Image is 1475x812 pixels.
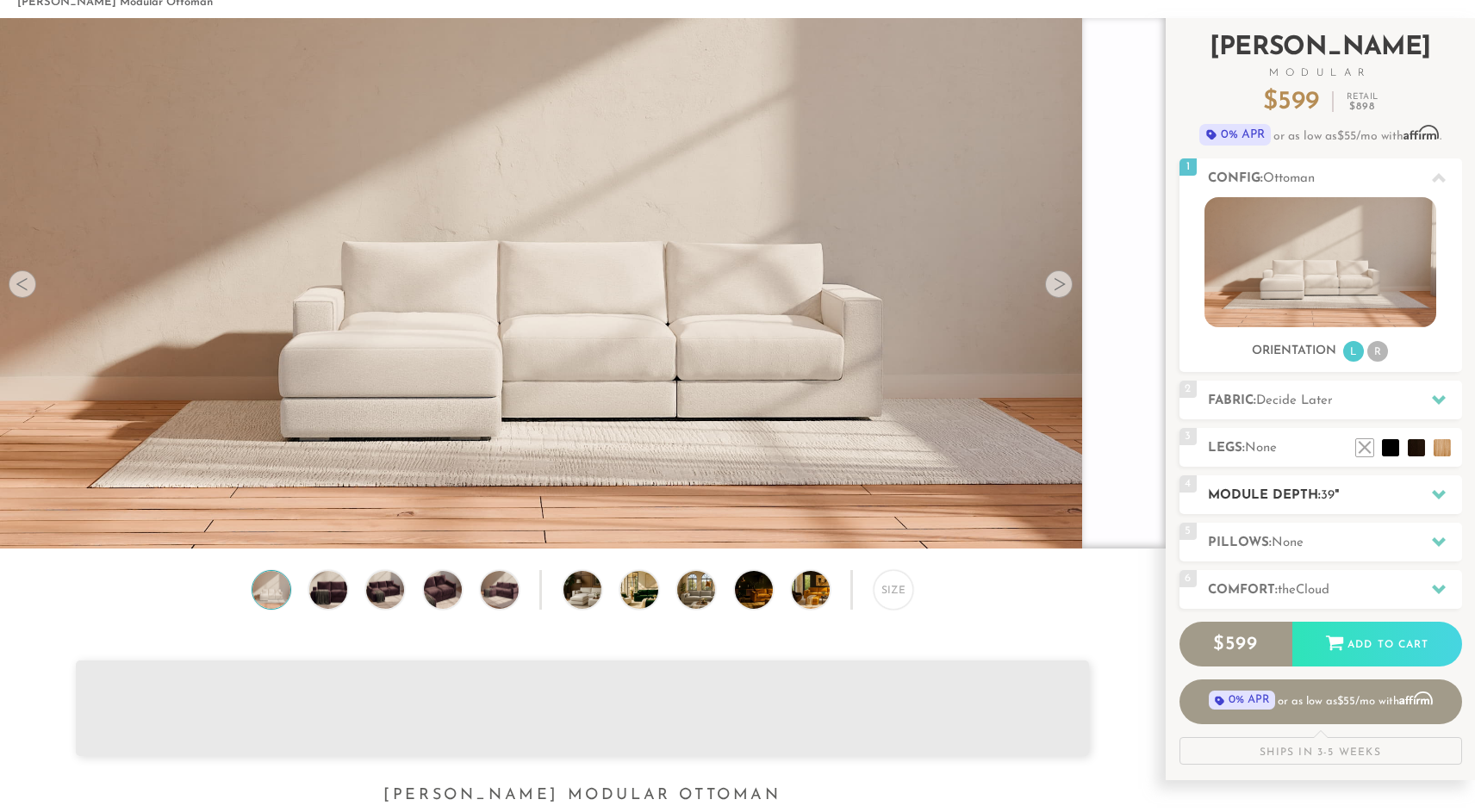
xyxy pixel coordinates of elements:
span: Affirm [1399,691,1432,705]
span: 5 [1179,523,1197,540]
span: Decide Later [1256,394,1333,407]
span: Affirm [1403,126,1440,140]
span: None [1245,442,1277,455]
h2: [PERSON_NAME] [1179,35,1462,78]
span: 898 [1356,102,1375,112]
img: DreamSofa Modular Sofa & Sectional Video Presentation 1 [563,571,631,609]
img: Landon Modular Ottoman no legs 1 [249,571,295,609]
img: DreamSofa Modular Sofa & Sectional Video Presentation 4 [735,571,802,609]
span: 2 [1179,381,1197,398]
img: landon-sofa-no_legs-no_pillows-1.jpg [1204,197,1436,327]
img: Landon Modular Ottoman no legs 4 [420,571,465,609]
a: 0% APRor as low as $55/mo with Affirm - Learn more about Affirm Financing (opens in modal) [1179,679,1462,724]
p: Retail [1347,93,1378,112]
div: Add to Cart [1292,622,1462,668]
img: Landon Modular Ottoman no legs 2 [306,571,352,609]
p: $ [1263,90,1319,115]
img: Landon Modular Ottoman no legs 3 [363,571,408,609]
h2: Legs: [1208,438,1462,458]
h2: Pillows: [1208,533,1462,553]
span: 39 [1321,489,1335,502]
h2: Fabric: [1208,391,1462,411]
li: R [1367,341,1388,362]
h2: Module Depth: " [1208,486,1462,505]
span: the [1278,584,1296,597]
span: 599 [1225,635,1258,654]
span: 3 [1179,428,1197,445]
span: Cloud [1296,584,1329,597]
span: None [1272,536,1304,549]
img: DreamSofa Modular Sofa & Sectional Video Presentation 3 [677,571,744,609]
span: 1 [1179,158,1197,176]
p: or as low as /mo with . [1179,124,1462,146]
span: $55 [1337,130,1356,143]
h2: Comfort: [1208,580,1462,600]
span: 4 [1179,475,1197,493]
span: 599 [1278,89,1319,115]
span: $55 [1337,696,1355,707]
span: Ottoman [1263,172,1315,185]
img: DreamSofa Modular Sofa & Sectional Video Presentation 2 [620,571,688,609]
img: Landon Modular Ottoman no legs 5 [476,571,522,609]
img: DreamSofa Modular Sofa & Sectional Video Presentation 5 [792,571,859,609]
span: 6 [1179,570,1197,587]
li: L [1343,341,1364,362]
span: 0% APR [1199,124,1271,146]
span: Modular [1179,68,1462,78]
span: 0% APR [1209,691,1275,710]
em: $ [1349,102,1375,112]
h2: Config: [1208,169,1462,189]
iframe: Chat [1402,735,1462,799]
div: Size [874,570,913,610]
div: Ships in 3-5 Weeks [1179,737,1462,765]
h3: Orientation [1252,344,1336,359]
